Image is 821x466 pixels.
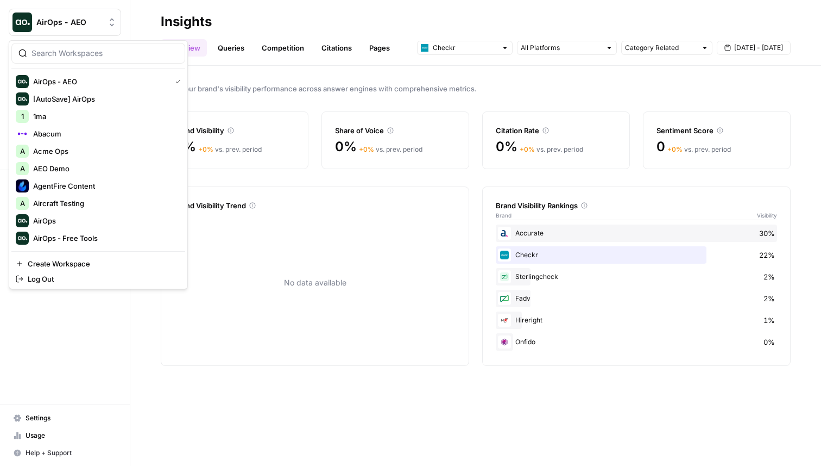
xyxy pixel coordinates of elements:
span: + 0 % [359,145,374,153]
span: A [20,198,25,209]
span: Help + Support [26,448,116,458]
img: AgentFire Content Logo [16,179,29,192]
a: Settings [9,409,121,427]
a: Overview [161,39,207,57]
span: Visibility [757,211,777,220]
span: [AutoSave] AirOps [33,94,176,104]
div: vs. prev. period [520,145,583,154]
span: Brand [496,211,511,220]
span: 0% [335,138,357,156]
span: A [20,163,25,174]
div: Share of Voice [335,125,456,136]
span: Settings [26,413,116,423]
img: jgr6o0eh1wotps2yqavrey161220 [500,338,509,346]
input: Search Workspaces [31,48,178,59]
div: vs. prev. period [667,145,731,154]
div: Insights [161,13,212,30]
span: Abacum [33,128,176,139]
span: [DATE] - [DATE] [734,43,783,53]
a: Pages [363,39,396,57]
button: Workspace: AirOps - AEO [9,9,121,36]
div: No data available [174,213,456,352]
div: Citation Rate [496,125,616,136]
input: All Platforms [521,42,601,53]
span: 0 [656,138,665,156]
div: Hireright [496,312,777,329]
a: Log Out [11,271,185,287]
span: 1ma [33,111,176,122]
div: Onfido [496,333,777,351]
span: + 0 % [520,145,535,153]
button: [DATE] - [DATE] [717,41,791,55]
div: Checkr [496,246,777,264]
div: Sentiment Score [656,125,777,136]
span: + 0 % [198,145,213,153]
div: vs. prev. period [359,145,422,154]
div: Fadv [496,290,777,307]
span: Aircraft Testing [33,198,176,209]
div: Sterlingcheck [496,268,777,285]
span: 2% [763,271,775,282]
span: Track your brand's visibility performance across answer engines with comprehensive metrics. [161,83,791,94]
div: Accurate [496,225,777,242]
img: [AutoSave] AirOps Logo [16,92,29,105]
span: Log Out [28,274,176,284]
img: g2qsprv27roa90n6bw3p7xorofda [500,294,509,303]
span: + 0 % [667,145,683,153]
img: Abacum Logo [16,127,29,140]
span: AirOps [33,215,176,226]
img: AirOps - AEO Logo [16,75,29,88]
div: Brand Visibility Trend [174,200,456,211]
span: 0% [496,138,517,156]
span: Usage [26,431,116,440]
img: AirOps - Free Tools Logo [16,232,29,245]
a: Competition [255,39,311,57]
div: vs. prev. period [198,145,262,154]
span: 22% [759,250,775,260]
img: pllpvhlghnp3osxzolixgnc1qxug [500,316,509,325]
div: Workspace: AirOps - AEO [9,40,188,289]
span: AEO Demo [33,163,176,174]
input: Category Related [625,42,697,53]
span: AirOps - AEO [36,17,102,28]
img: AirOps - AEO Logo [12,13,32,32]
span: A [20,146,25,157]
span: AirOps - AEO [33,76,167,87]
span: Create Workspace [28,258,176,269]
img: qtlr85sbk05s0nveg896d7gm02x3 [500,272,509,281]
span: 1 [21,111,24,122]
span: 0% [763,337,775,347]
a: Queries [211,39,251,57]
span: AgentFire Content [33,181,176,191]
img: 78cr82s63dt93a7yj2fue7fuqlci [500,251,509,259]
a: Citations [315,39,358,57]
img: AirOps Logo [16,214,29,227]
span: 1% [763,315,775,326]
input: Checkr [433,42,497,53]
button: Help + Support [9,444,121,462]
span: 2% [763,293,775,304]
img: z8crf1kylop01snmjnulnqovbitu [500,229,509,238]
span: AirOps - Free Tools [33,233,176,244]
a: Create Workspace [11,256,185,271]
span: Acme Ops [33,146,176,157]
div: Brand Visibility [174,125,295,136]
a: Usage [9,427,121,444]
span: 30% [759,228,775,239]
div: Brand Visibility Rankings [496,200,777,211]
